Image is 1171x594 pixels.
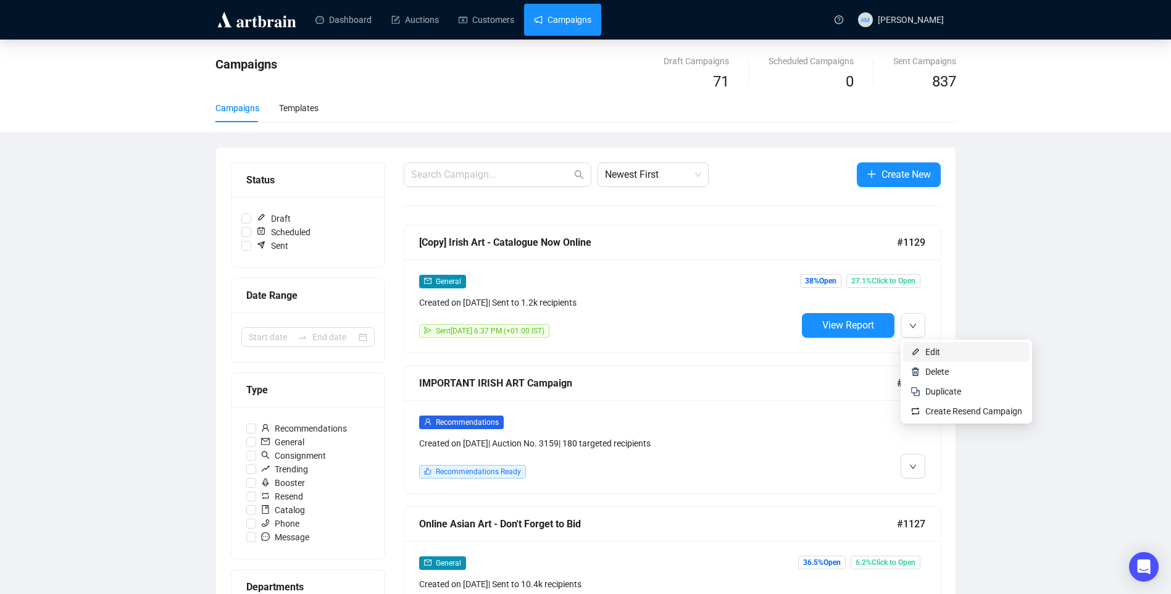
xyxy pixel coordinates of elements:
div: [Copy] Irish Art - Catalogue Now Online [419,235,897,250]
div: Status [246,172,370,188]
span: AM [861,14,870,24]
span: plus [867,169,877,179]
img: svg+xml;base64,PHN2ZyB4bWxucz0iaHR0cDovL3d3dy53My5vcmcvMjAwMC9zdmciIHhtbG5zOnhsaW5rPSJodHRwOi8vd3... [911,347,920,357]
span: to [298,332,307,342]
span: Resend [256,490,308,503]
div: Type [246,382,370,398]
div: Campaigns [215,101,259,115]
span: 36.5% Open [798,556,846,569]
a: [Copy] Irish Art - Catalogue Now Online#1129mailGeneralCreated on [DATE]| Sent to 1.2k recipients... [404,225,941,353]
span: Sent [DATE] 6:37 PM (+01:00 IST) [436,327,544,335]
span: user [261,424,270,432]
a: Campaigns [534,4,591,36]
span: Newest First [605,163,701,186]
div: Scheduled Campaigns [769,54,854,68]
span: mail [424,559,431,566]
span: Create Resend Campaign [925,406,1022,416]
span: Trending [256,462,313,476]
span: Edit [925,347,940,357]
div: IMPORTANT IRISH ART Campaign [419,375,897,391]
input: Start date [249,330,293,344]
a: Auctions [391,4,439,36]
a: IMPORTANT IRISH ART Campaign#1128userRecommendationsCreated on [DATE]| Auction No. 3159| 180 targ... [404,366,941,494]
span: phone [261,519,270,527]
span: Catalog [256,503,310,517]
img: logo [215,10,298,30]
div: Online Asian Art - Don't Forget to Bid [419,516,897,532]
span: Recommendations Ready [436,467,521,476]
span: search [261,451,270,459]
span: Scheduled [251,225,315,239]
span: General [436,559,461,567]
div: Draft Campaigns [664,54,729,68]
span: [PERSON_NAME] [878,15,944,25]
button: Create New [857,162,941,187]
button: View Report [802,313,894,338]
span: 38% Open [800,274,841,288]
span: Recommendations [436,418,499,427]
span: question-circle [835,15,843,24]
div: Created on [DATE] | Sent to 10.4k recipients [419,577,797,591]
span: 6.2% Click to Open [851,556,920,569]
span: retweet [261,492,270,500]
span: search [574,170,584,180]
span: rise [261,464,270,473]
span: 27.1% Click to Open [846,274,920,288]
span: General [436,277,461,286]
input: Search Campaign... [411,167,572,182]
span: Booster [256,476,310,490]
span: Create New [881,167,931,182]
img: svg+xml;base64,PHN2ZyB4bWxucz0iaHR0cDovL3d3dy53My5vcmcvMjAwMC9zdmciIHdpZHRoPSIyNCIgaGVpZ2h0PSIyNC... [911,387,920,396]
span: swap-right [298,332,307,342]
div: Templates [279,101,319,115]
input: End date [312,330,356,344]
span: Duplicate [925,387,961,396]
a: Customers [459,4,514,36]
span: down [909,322,917,330]
span: View Report [822,319,874,331]
span: user [424,418,431,425]
span: Consignment [256,449,331,462]
span: #1129 [897,235,925,250]
span: Draft [251,212,296,225]
span: Campaigns [215,57,277,72]
span: Sent [251,239,293,253]
span: mail [261,437,270,446]
span: 837 [932,73,956,90]
div: Sent Campaigns [893,54,956,68]
span: Recommendations [256,422,352,435]
span: book [261,505,270,514]
div: Created on [DATE] | Auction No. 3159 | 180 targeted recipients [419,437,797,450]
img: retweet.svg [911,406,920,416]
img: svg+xml;base64,PHN2ZyB4bWxucz0iaHR0cDovL3d3dy53My5vcmcvMjAwMC9zdmciIHhtbG5zOnhsaW5rPSJodHRwOi8vd3... [911,367,920,377]
span: rocket [261,478,270,487]
span: 71 [713,73,729,90]
span: 0 [846,73,854,90]
span: mail [424,277,431,285]
span: #1127 [897,516,925,532]
div: Date Range [246,288,370,303]
span: like [424,467,431,475]
span: #1128 [897,375,925,391]
span: General [256,435,309,449]
span: down [909,463,917,471]
span: Phone [256,517,304,530]
span: Delete [925,367,949,377]
span: message [261,532,270,541]
a: Dashboard [315,4,372,36]
span: Message [256,530,314,544]
span: send [424,327,431,334]
div: Open Intercom Messenger [1129,552,1159,582]
div: Created on [DATE] | Sent to 1.2k recipients [419,296,797,309]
